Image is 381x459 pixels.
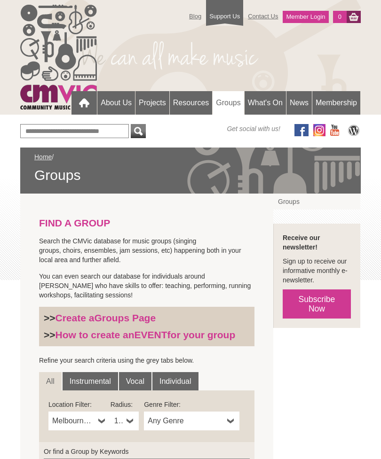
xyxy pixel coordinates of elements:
[144,400,239,409] label: Genre Filter:
[213,91,244,115] a: Groups
[111,400,139,409] label: Radius:
[135,91,169,115] a: Projects
[94,312,156,323] strong: Groups Page
[245,91,286,115] a: What's On
[347,124,361,136] img: CMVic Blog
[313,124,325,136] img: icon-instagram.png
[44,447,250,456] label: Or find a Group by Keywords
[48,400,111,409] label: Location Filter:
[44,329,250,341] h3: >>
[243,8,283,24] a: Contact Us
[34,153,52,161] a: Home
[286,91,312,115] a: News
[34,166,347,184] span: Groups
[39,218,110,228] strong: FIND A GROUP
[148,415,223,427] span: Any Genre
[39,272,254,300] p: You can even search our database for individuals around [PERSON_NAME] who have skills to offer: t...
[34,152,347,184] div: /
[97,91,135,115] a: About Us
[52,415,95,427] span: Melbourne CBD
[333,11,347,23] a: 0
[283,257,351,285] p: Sign up to receive our informative monthly e-newsletter.
[144,412,239,430] a: Any Genre
[48,412,111,430] a: Melbourne CBD
[56,329,236,340] a: How to create anEVENTfor your group
[20,5,97,109] img: cmvic_logo.png
[184,8,206,24] a: Blog
[273,194,360,210] a: Groups
[227,124,280,133] span: Get social with us!
[283,289,351,319] a: Subscribe Now
[283,234,320,251] strong: Receive our newsletter!
[283,11,328,23] a: Member Login
[39,236,254,265] p: Search the CMVic database for music groups (singing groups, choirs, ensembles, jam sessions, etc)...
[39,356,254,365] p: Refine your search criteria using the grey tabs below.
[135,329,167,340] strong: EVENT
[111,412,139,430] a: 10km
[44,312,250,324] h3: >>
[119,372,151,391] a: Vocal
[63,372,118,391] a: Instrumental
[170,91,212,115] a: Resources
[39,372,62,391] a: All
[152,372,198,391] a: Individual
[114,415,123,427] span: 10km
[312,91,360,115] a: Membership
[56,312,156,323] a: Create aGroups Page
